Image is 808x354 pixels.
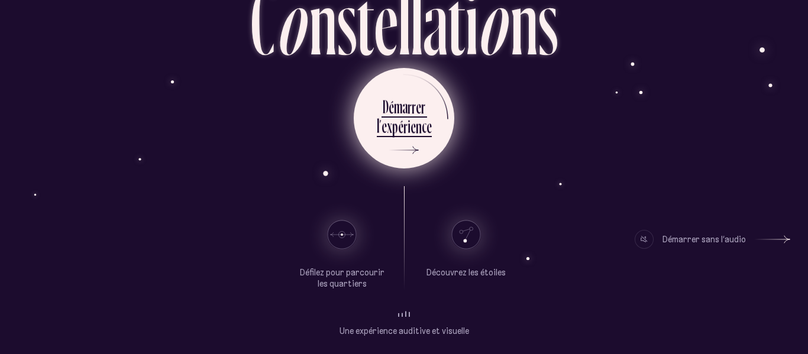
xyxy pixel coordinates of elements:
[426,267,506,279] p: Découvrez les étoiles
[387,115,392,138] div: x
[398,115,403,138] div: é
[340,326,469,337] p: Une expérience auditive et visuelle
[416,95,421,118] div: e
[422,115,426,138] div: c
[379,115,382,138] div: ’
[383,95,389,118] div: D
[394,95,402,118] div: m
[382,115,387,138] div: e
[662,230,746,249] div: Démarrer sans l’audio
[421,95,425,118] div: r
[389,95,394,118] div: é
[377,115,379,138] div: l
[354,68,454,168] button: Démarrerl’expérience
[392,115,398,138] div: p
[411,115,416,138] div: e
[402,95,408,118] div: a
[408,95,412,118] div: r
[426,115,432,138] div: e
[412,95,416,118] div: r
[635,230,790,249] button: Démarrer sans l’audio
[408,115,411,138] div: i
[403,115,408,138] div: r
[298,267,386,290] p: Défilez pour parcourir les quartiers
[416,115,422,138] div: n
